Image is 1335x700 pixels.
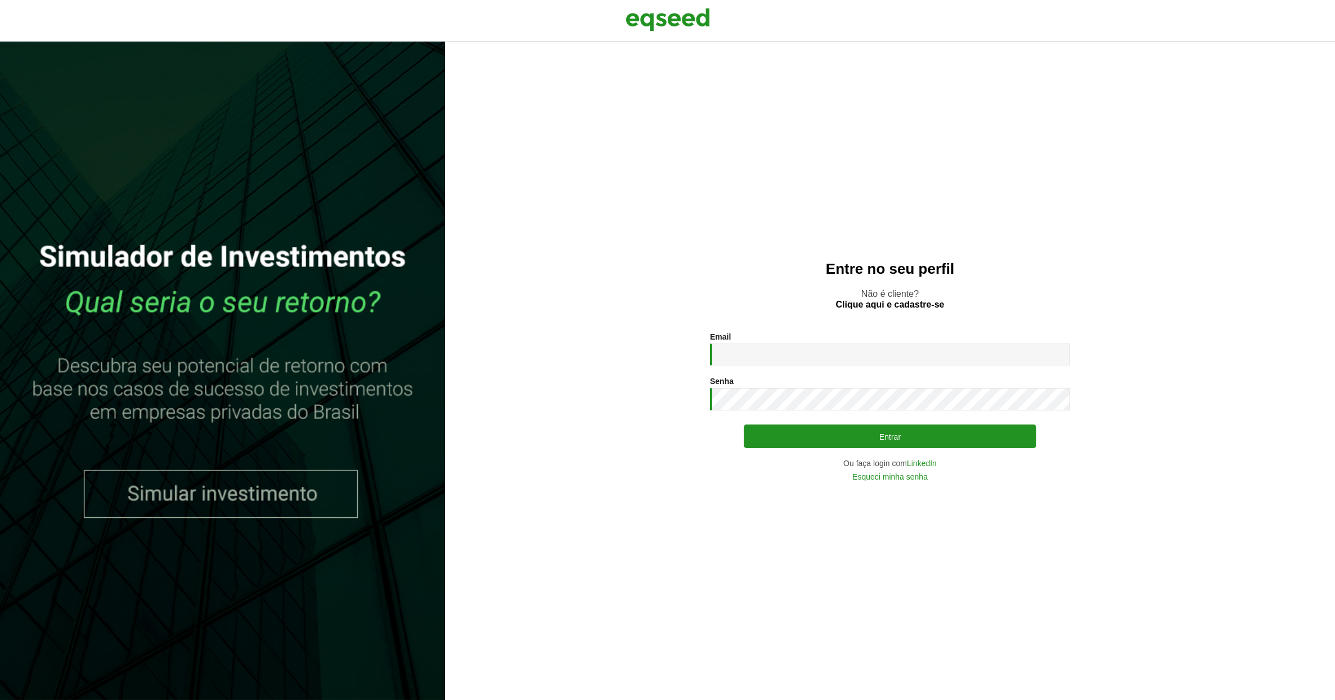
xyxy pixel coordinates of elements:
img: EqSeed Logo [626,6,710,34]
button: Entrar [744,424,1036,448]
a: Esqueci minha senha [852,473,928,481]
div: Ou faça login com [710,459,1070,467]
label: Email [710,333,731,341]
a: Clique aqui e cadastre-se [836,300,945,309]
a: LinkedIn [907,459,937,467]
p: Não é cliente? [468,288,1312,310]
h2: Entre no seu perfil [468,261,1312,277]
label: Senha [710,377,734,385]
